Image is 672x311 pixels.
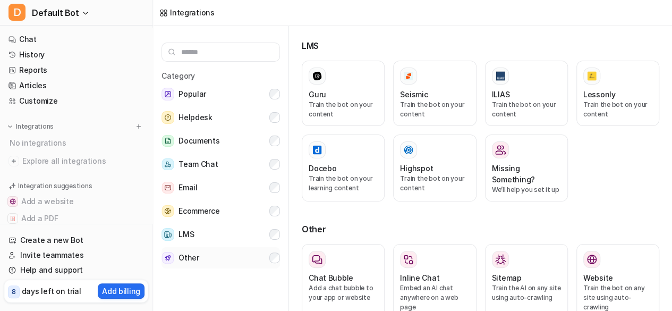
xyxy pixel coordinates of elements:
a: History [4,47,148,62]
button: LessonlyLessonlyTrain the bot on your content [576,61,659,126]
img: Sitemap [495,254,506,265]
p: Train the bot on your learning content [309,174,378,193]
h3: Guru [309,89,326,100]
span: Popular [178,88,206,100]
span: Default Bot [32,5,79,20]
a: Explore all integrations [4,154,148,169]
button: HelpdeskHelpdesk [161,107,280,128]
h3: Other [302,223,659,236]
p: We’ll help you set it up [492,185,561,195]
h3: Missing Something? [492,163,561,185]
p: Train the bot on your content [400,174,469,193]
span: Ecommerce [178,205,219,217]
a: Customize [4,94,148,108]
a: Chat [4,32,148,47]
button: DoceboDoceboTrain the bot on your learning content [302,135,385,201]
p: Integration suggestions [18,181,92,191]
a: Reports [4,63,148,78]
button: DocumentsDocuments [161,130,280,152]
button: PopularPopular [161,83,280,105]
button: ILIASILIASTrain the bot on your content [485,61,568,126]
p: Integrations [16,122,54,131]
p: Train the bot on your content [492,100,561,119]
button: LMSLMS [161,224,280,245]
img: Ecommerce [161,205,174,217]
span: Explore all integrations [22,153,144,170]
img: Guru [312,71,322,81]
img: Documents [161,135,174,147]
img: Seismic [403,71,414,81]
p: 8 [12,287,16,297]
span: Email [178,181,198,194]
img: ILIAS [495,71,506,81]
button: SeismicSeismicTrain the bot on your content [393,61,476,126]
p: Train the bot on your content [400,100,469,119]
button: Team ChatTeam Chat [161,154,280,175]
span: Documents [178,135,219,147]
a: Help and support [4,263,148,278]
h3: Website [583,272,613,283]
img: Highspot [403,145,414,155]
h3: Lessonly [583,89,616,100]
span: LMS [178,228,194,241]
img: expand menu [6,123,14,130]
a: Articles [4,78,148,93]
img: explore all integrations [8,156,19,166]
img: Website [586,254,597,265]
span: Helpdesk [178,111,212,124]
p: Train the AI on any site using auto-crawling [492,283,561,302]
button: OtherOther [161,247,280,268]
button: EmailEmail [161,177,280,198]
img: Email [161,182,174,194]
button: GuruGuruTrain the bot on your content [302,61,385,126]
h3: Highspot [400,163,433,174]
a: Invite teammates [4,248,148,263]
img: Add a website [10,198,16,205]
span: Other [178,251,199,264]
img: Other [161,252,174,264]
img: Popular [161,88,174,100]
img: Helpdesk [161,111,174,124]
h3: ILIAS [492,89,510,100]
p: Train the bot on your content [309,100,378,119]
img: Add a PDF [10,215,16,222]
p: Add billing [102,285,140,297]
a: Integrations [159,7,215,18]
img: Missing Something? [495,145,506,155]
h5: Category [161,70,280,81]
button: Add a PDFAdd a PDF [4,210,148,227]
h3: LMS [302,39,659,52]
img: Docebo [312,145,322,155]
p: days left on trial [22,285,81,297]
p: Train the bot on your content [583,100,652,119]
img: Team Chat [161,158,174,171]
div: No integrations [6,134,148,152]
span: D [8,4,25,21]
a: Create a new Bot [4,233,148,248]
h3: Seismic [400,89,428,100]
button: HighspotHighspotTrain the bot on your content [393,135,476,201]
img: LMS [161,228,174,241]
div: Integrations [170,7,215,18]
span: Team Chat [178,158,218,171]
img: Lessonly [586,71,597,81]
h3: Sitemap [492,272,522,283]
button: Add billing [98,283,144,299]
h3: Chat Bubble [309,272,353,283]
button: Add a websiteAdd a website [4,193,148,210]
p: Add a chat bubble to your app or website [309,283,378,302]
button: Missing Something?Missing Something?We’ll help you set it up [485,135,568,201]
h3: Inline Chat [400,272,439,283]
button: Integrations [4,121,57,132]
h3: Docebo [309,163,336,174]
button: EcommerceEcommerce [161,200,280,222]
img: menu_add.svg [135,123,142,130]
